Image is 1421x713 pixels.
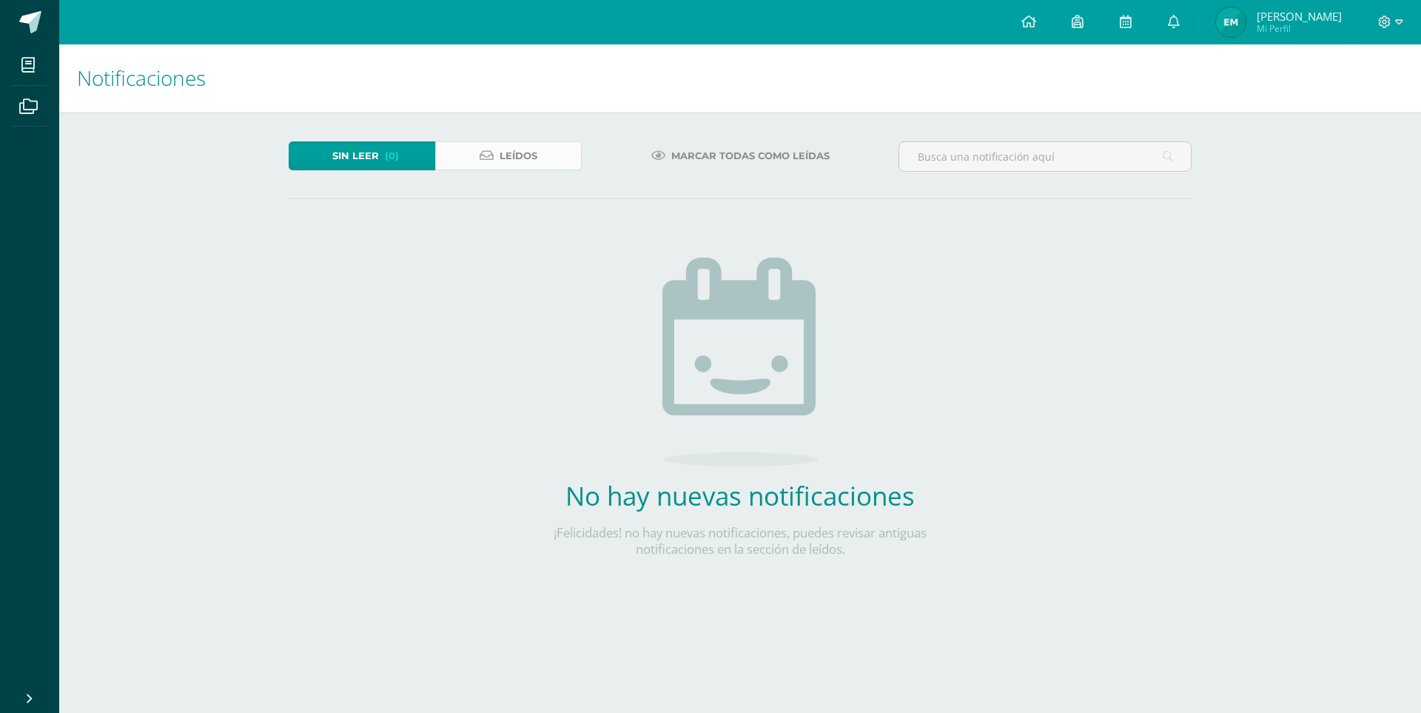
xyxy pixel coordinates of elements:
span: Marcar todas como leídas [671,142,830,170]
a: Sin leer(0) [289,141,435,170]
span: [PERSON_NAME] [1257,9,1342,24]
a: Marcar todas como leídas [633,141,848,170]
h2: No hay nuevas notificaciones [522,478,958,513]
span: Mi Perfil [1257,22,1342,35]
span: Leídos [500,142,537,170]
p: ¡Felicidades! no hay nuevas notificaciones, puedes revisar antiguas notificaciones en la sección ... [522,525,958,558]
span: Sin leer [332,142,379,170]
span: (0) [385,142,399,170]
img: no_activities.png [662,258,818,466]
span: Notificaciones [77,64,206,92]
input: Busca una notificación aquí [899,142,1191,171]
img: 8c14a80406261e4038450a0cddff8716.png [1216,7,1246,37]
a: Leídos [435,141,582,170]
